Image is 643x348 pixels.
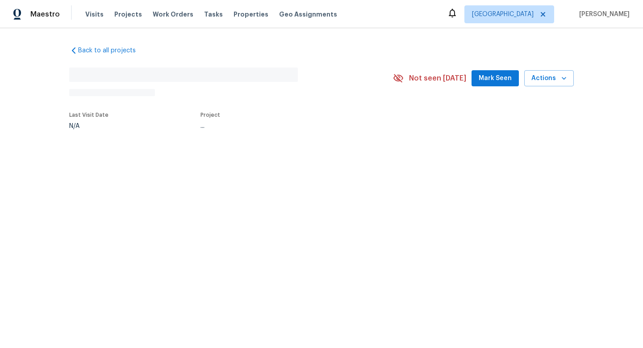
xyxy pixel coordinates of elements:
[200,112,220,118] span: Project
[279,10,337,19] span: Geo Assignments
[69,123,109,129] div: N/A
[472,70,519,87] button: Mark Seen
[524,70,574,87] button: Actions
[114,10,142,19] span: Projects
[69,112,109,118] span: Last Visit Date
[479,73,512,84] span: Mark Seen
[204,11,223,17] span: Tasks
[200,123,372,129] div: ...
[576,10,630,19] span: [PERSON_NAME]
[531,73,567,84] span: Actions
[472,10,534,19] span: [GEOGRAPHIC_DATA]
[153,10,193,19] span: Work Orders
[30,10,60,19] span: Maestro
[85,10,104,19] span: Visits
[409,74,466,83] span: Not seen [DATE]
[234,10,268,19] span: Properties
[69,46,155,55] a: Back to all projects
